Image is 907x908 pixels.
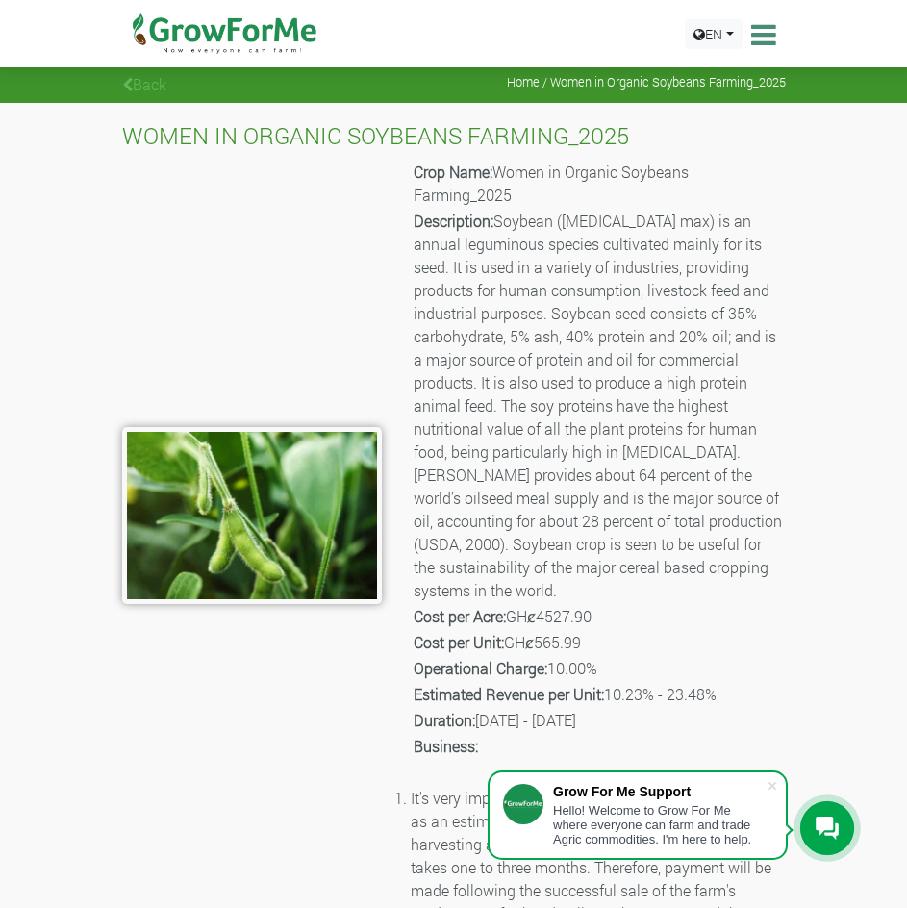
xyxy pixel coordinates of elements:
[553,784,767,799] div: Grow For Me Support
[414,709,783,732] p: [DATE] - [DATE]
[122,122,786,150] h4: WOMEN IN ORGANIC SOYBEANS FARMING_2025
[414,210,783,602] p: Soybean ([MEDICAL_DATA] max) is an annual leguminous species cultivated mainly for its seed. It i...
[414,631,783,654] p: GHȼ565.99
[414,657,783,680] p: 10.00%
[414,736,478,756] b: Business:
[553,803,767,846] div: Hello! Welcome to Grow For Me where everyone can farm and trade Agric commodities. I'm here to help.
[414,605,783,628] p: GHȼ4527.90
[414,683,783,706] p: 10.23% - 23.48%
[414,211,493,231] b: Description:
[685,19,743,49] a: EN
[414,658,547,678] b: Operational Charge:
[414,162,492,182] b: Crop Name:
[507,75,786,89] span: Home / Women in Organic Soybeans Farming_2025
[414,161,783,207] p: Women in Organic Soybeans Farming_2025
[414,632,504,652] b: Cost per Unit:
[414,606,506,626] b: Cost per Acre:
[414,684,604,704] b: Estimated Revenue per Unit:
[122,74,166,94] a: Back
[122,427,382,604] img: growforme image
[414,710,475,730] b: Duration:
